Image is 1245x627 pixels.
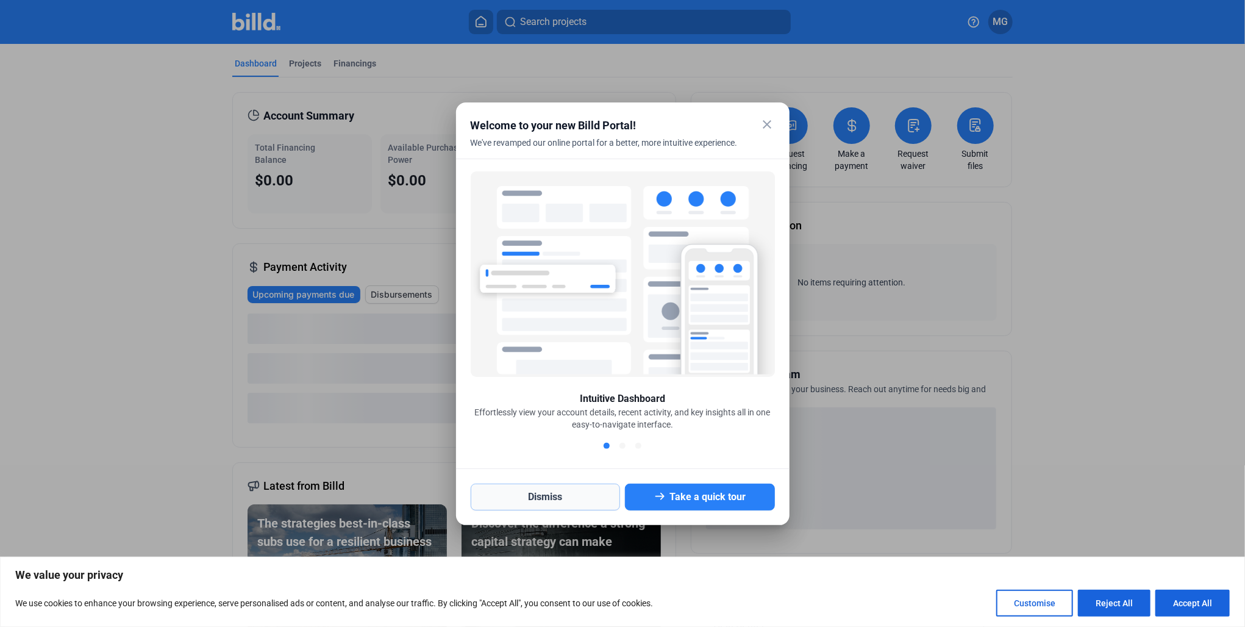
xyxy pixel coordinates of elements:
[15,596,653,611] p: We use cookies to enhance your browsing experience, serve personalised ads or content, and analys...
[625,484,775,511] button: Take a quick tour
[15,568,1230,582] p: We value your privacy
[1155,590,1230,617] button: Accept All
[471,137,744,163] div: We've revamped our online portal for a better, more intuitive experience.
[1078,590,1150,617] button: Reject All
[471,406,775,431] div: Effortlessly view your account details, recent activity, and key insights all in one easy-to-navi...
[760,117,775,132] mat-icon: close
[996,590,1073,617] button: Customise
[471,484,621,511] button: Dismiss
[580,392,665,406] div: Intuitive Dashboard
[471,117,744,134] div: Welcome to your new Billd Portal!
